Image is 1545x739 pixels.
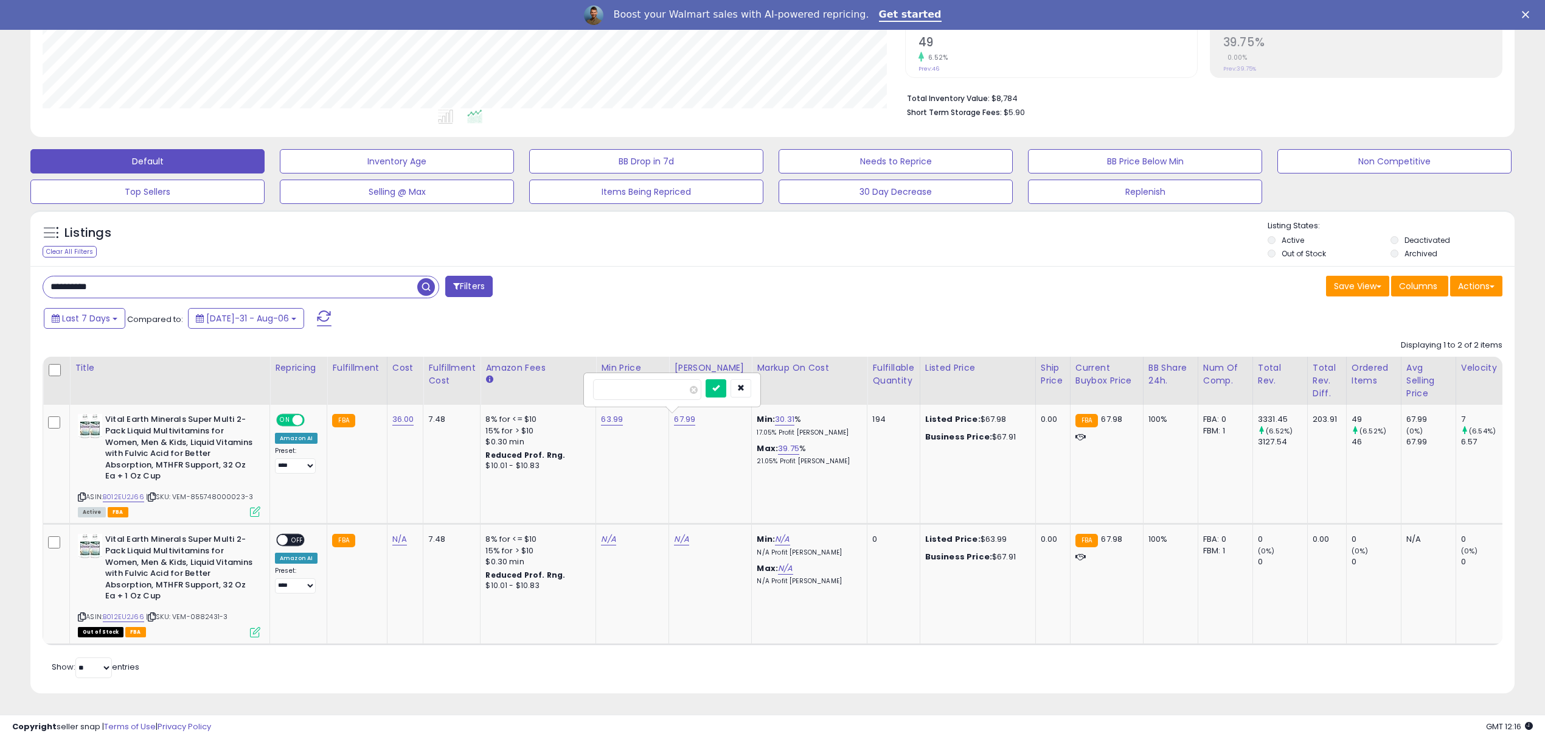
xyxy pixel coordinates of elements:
[613,9,869,21] div: Boost your Walmart sales with AI-powered repricing.
[78,534,102,558] img: 51d9GpDLyaL._SL40_.jpg
[1223,25,1502,32] span: ROI
[275,362,322,374] div: Repricing
[275,433,318,444] div: Amazon AI
[601,362,664,374] div: Min Price
[146,612,227,622] span: | SKU: VEM-0882431-3
[1258,534,1307,545] div: 0
[918,65,939,72] small: Prev: 46
[757,362,862,374] div: Markup on Cost
[529,180,763,204] button: Items Being Repriced
[206,312,289,324] span: [DATE]-31 - Aug-06
[105,534,253,604] b: Vital Earth Minerals Super Multi 2-Pack Liquid Multivitamins for Women, Men & Kids, Liquid Vitami...
[485,534,586,545] div: 8% for <= $10
[1404,235,1450,245] label: Deactivated
[1522,11,1534,18] div: Close
[757,443,778,454] b: Max:
[757,413,775,425] b: Min:
[1101,413,1122,425] span: 67.98
[918,35,1197,52] h2: 49
[1401,340,1502,351] div: Displaying 1 to 2 of 2 items
[757,577,858,586] p: N/A Profit [PERSON_NAME]
[879,9,942,22] a: Get started
[428,534,471,545] div: 7.48
[757,548,858,557] p: N/A Profit [PERSON_NAME]
[44,308,125,329] button: Last 7 Days
[1406,534,1446,545] div: N/A
[52,661,139,673] span: Show: entries
[1223,65,1256,72] small: Prev: 39.75%
[1406,362,1451,400] div: Avg Selling Price
[485,414,586,425] div: 8% for <= $10
[1258,414,1307,425] div: 3331.45
[275,447,318,474] div: Preset:
[30,149,265,173] button: Default
[275,567,318,594] div: Preset:
[1313,534,1337,545] div: 0.00
[872,534,910,545] div: 0
[1223,53,1248,62] small: 0.00%
[485,570,565,580] b: Reduced Prof. Rng.
[1399,280,1437,292] span: Columns
[288,535,307,545] span: OFF
[303,415,322,426] span: OFF
[584,5,603,25] img: Profile image for Adrian
[1450,276,1502,296] button: Actions
[1352,556,1401,567] div: 0
[1404,248,1437,259] label: Archived
[1461,436,1510,447] div: 6.57
[1041,534,1061,545] div: 0.00
[78,534,260,636] div: ASIN:
[1203,534,1243,545] div: FBA: 0
[277,415,293,426] span: ON
[778,562,793,575] a: N/A
[925,414,1026,425] div: $67.98
[485,426,586,436] div: 15% for > $10
[674,533,689,545] a: N/A
[445,276,493,297] button: Filters
[485,436,586,447] div: $0.30 min
[1461,556,1510,567] div: 0
[1326,276,1389,296] button: Save View
[158,721,211,732] a: Privacy Policy
[104,721,156,732] a: Terms of Use
[925,413,981,425] b: Listed Price:
[1391,276,1448,296] button: Columns
[1313,414,1337,425] div: 203.91
[601,413,623,426] a: 63.99
[78,414,260,516] div: ASIN:
[1028,180,1262,204] button: Replenish
[332,414,355,427] small: FBA
[280,149,514,173] button: Inventory Age
[1406,414,1456,425] div: 67.99
[752,357,867,405] th: The percentage added to the cost of goods (COGS) that forms the calculator for Min & Max prices.
[485,556,586,567] div: $0.30 min
[1266,426,1293,436] small: (6.52%)
[925,552,1026,562] div: $67.91
[1277,149,1512,173] button: Non Competitive
[1258,556,1307,567] div: 0
[485,461,586,471] div: $10.01 - $10.83
[1268,220,1515,232] p: Listing States:
[485,362,591,374] div: Amazon Fees
[601,533,616,545] a: N/A
[925,362,1030,374] div: Listed Price
[757,562,778,574] b: Max:
[757,414,858,436] div: %
[1461,534,1510,545] div: 0
[907,107,1002,117] b: Short Term Storage Fees:
[1258,436,1307,447] div: 3127.54
[925,534,1026,545] div: $63.99
[775,533,790,545] a: N/A
[757,457,858,466] p: 21.05% Profit [PERSON_NAME]
[12,721,211,733] div: seller snap | |
[43,246,97,257] div: Clear All Filters
[907,90,1494,105] li: $8,784
[925,551,992,562] b: Business Price:
[925,432,1026,443] div: $67.91
[62,312,110,324] span: Last 7 Days
[1461,362,1505,374] div: Velocity
[674,413,695,426] a: 67.99
[280,180,514,204] button: Selling @ Max
[1461,414,1510,425] div: 7
[275,553,318,564] div: Amazon AI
